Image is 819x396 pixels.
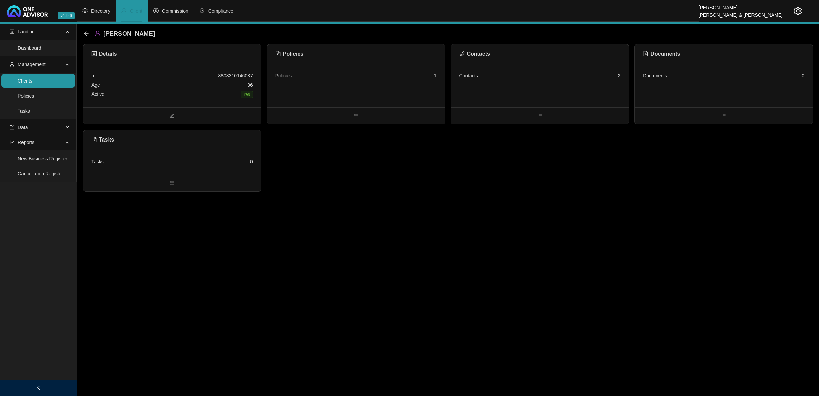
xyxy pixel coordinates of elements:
div: Contacts [459,72,478,79]
span: bars [635,113,813,120]
span: profile [91,51,97,56]
span: file-pdf [643,51,648,56]
div: Policies [275,72,292,79]
a: Cancellation Register [18,171,63,176]
span: [PERSON_NAME] [103,30,155,37]
span: import [10,125,14,130]
div: Documents [643,72,667,79]
span: safety [199,8,205,13]
span: v1.9.6 [58,12,75,19]
span: Tasks [91,137,114,143]
span: setting [82,8,88,13]
span: 36 [247,82,253,88]
span: dollar [153,8,159,13]
span: edit [83,113,261,120]
a: Policies [18,93,34,99]
div: 0 [250,158,253,165]
span: profile [10,29,14,34]
a: Dashboard [18,45,41,51]
div: Age [91,81,100,89]
span: setting [794,7,802,15]
span: arrow-left [84,31,89,36]
img: 2df55531c6924b55f21c4cf5d4484680-logo-light.svg [7,5,48,17]
div: back [84,31,89,37]
span: user [121,8,127,13]
span: file-pdf [91,137,97,142]
span: Contacts [459,51,490,57]
div: [PERSON_NAME] [699,2,783,9]
div: [PERSON_NAME] & [PERSON_NAME] [699,9,783,17]
span: file-text [275,51,281,56]
div: Tasks [91,158,104,165]
span: Client [130,8,142,14]
div: Id [91,72,96,79]
div: Active [91,90,104,98]
div: 8808310146087 [218,72,253,79]
span: line-chart [10,140,14,145]
a: Clients [18,78,32,84]
span: Landing [18,29,35,34]
span: Policies [275,51,303,57]
div: 2 [618,72,620,79]
span: Management [18,62,46,67]
span: user [95,30,101,36]
span: Documents [643,51,680,57]
span: Commission [162,8,188,14]
span: left [36,385,41,390]
a: Tasks [18,108,30,114]
span: phone [459,51,465,56]
span: bars [83,180,261,187]
span: Directory [91,8,110,14]
span: Reports [18,140,34,145]
div: 0 [802,72,804,79]
div: 1 [434,72,437,79]
span: bars [267,113,445,120]
span: bars [451,113,629,120]
span: Data [18,124,28,130]
a: New Business Register [18,156,67,161]
span: user [10,62,14,67]
span: Compliance [208,8,233,14]
span: Yes [241,91,253,98]
span: Details [91,51,117,57]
